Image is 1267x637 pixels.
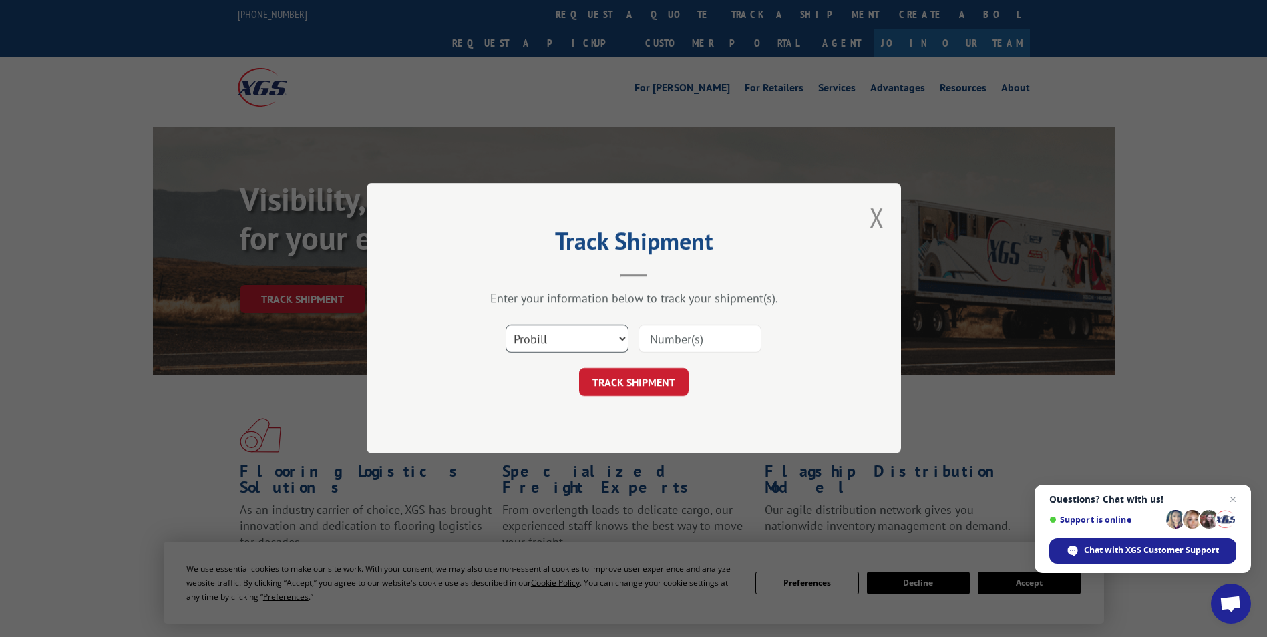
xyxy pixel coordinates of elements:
[870,200,884,235] button: Close modal
[639,325,761,353] input: Number(s)
[433,291,834,306] div: Enter your information below to track your shipment(s).
[1084,544,1219,556] span: Chat with XGS Customer Support
[1211,584,1251,624] div: Open chat
[579,369,689,397] button: TRACK SHIPMENT
[1049,515,1161,525] span: Support is online
[1049,538,1236,564] div: Chat with XGS Customer Support
[1049,494,1236,505] span: Questions? Chat with us!
[433,232,834,257] h2: Track Shipment
[1225,491,1241,507] span: Close chat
